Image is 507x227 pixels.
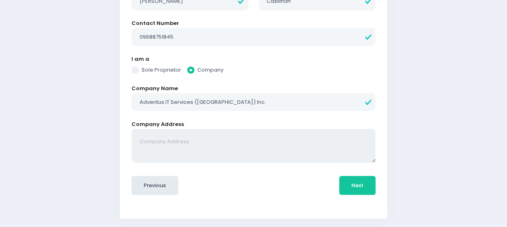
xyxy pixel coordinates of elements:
label: Company Name [131,85,178,93]
label: Company [187,66,223,74]
input: Company Name [131,93,376,111]
button: Next [339,176,376,195]
label: Company Address [131,120,184,128]
label: I am a [131,55,149,63]
span: Previous [144,182,166,189]
button: Previous [131,176,178,195]
label: Contact Number [131,19,179,27]
span: Next [351,182,363,189]
label: Sole Proprietor [131,66,181,74]
input: Contact Number [131,28,376,46]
